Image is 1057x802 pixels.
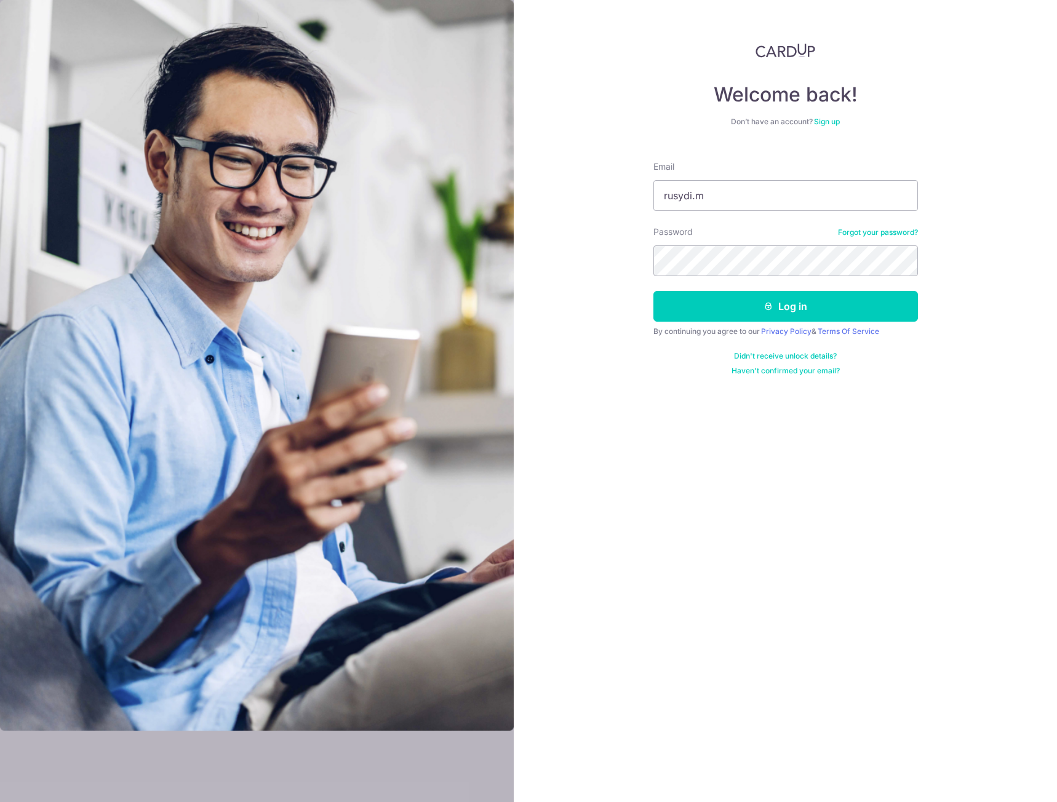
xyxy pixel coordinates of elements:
a: Haven't confirmed your email? [732,366,840,376]
div: Don’t have an account? [653,117,918,127]
a: Forgot your password? [838,228,918,237]
a: Privacy Policy [761,327,812,336]
img: CardUp Logo [756,43,816,58]
label: Email [653,161,674,173]
a: Terms Of Service [818,327,879,336]
h4: Welcome back! [653,82,918,107]
label: Password [653,226,693,238]
a: Sign up [814,117,840,126]
input: Enter your Email [653,180,918,211]
a: Didn't receive unlock details? [734,351,837,361]
button: Log in [653,291,918,322]
div: By continuing you agree to our & [653,327,918,336]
